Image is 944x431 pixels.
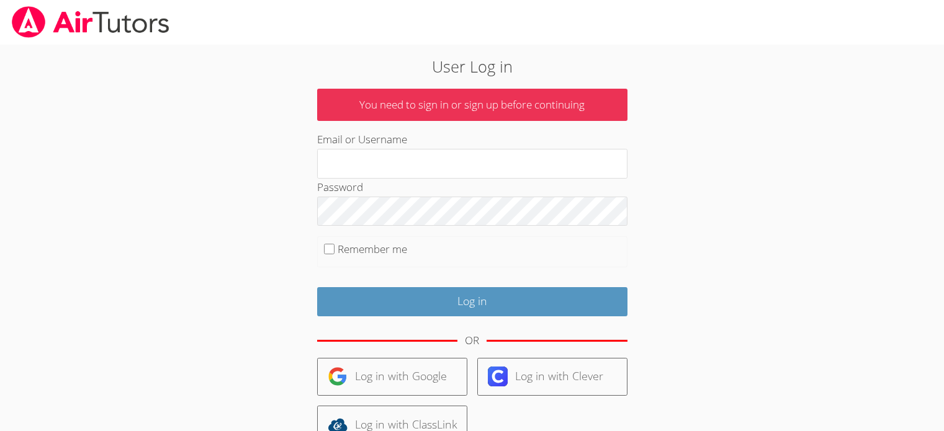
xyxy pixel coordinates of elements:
[488,367,508,386] img: clever-logo-6eab21bc6e7a338710f1a6ff85c0baf02591cd810cc4098c63d3a4b26e2feb20.svg
[328,367,348,386] img: google-logo-50288ca7cdecda66e5e0955fdab243c47b7ad437acaf1139b6f446037453330a.svg
[317,180,363,194] label: Password
[317,287,627,316] input: Log in
[11,6,171,38] img: airtutors_banner-c4298cdbf04f3fff15de1276eac7730deb9818008684d7c2e4769d2f7ddbe033.png
[217,55,727,78] h2: User Log in
[317,89,627,122] p: You need to sign in or sign up before continuing
[338,242,407,256] label: Remember me
[465,332,479,350] div: OR
[317,358,467,396] a: Log in with Google
[317,132,407,146] label: Email or Username
[477,358,627,396] a: Log in with Clever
